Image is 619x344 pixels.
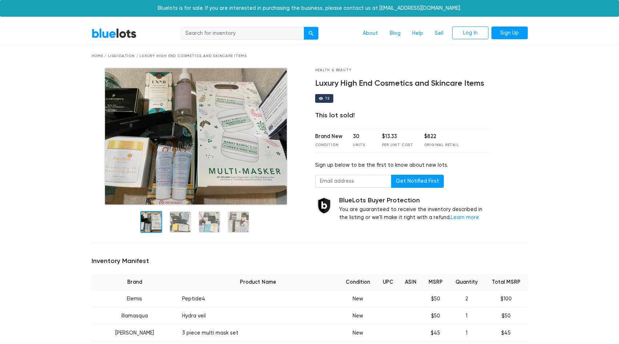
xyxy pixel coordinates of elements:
[399,274,423,291] th: ASIN
[104,68,288,205] img: 68cf89f4-adaf-4dea-b13b-82e5801b5fe9-1612653866.jpeg
[384,27,406,40] a: Blog
[315,79,491,88] h4: Luxury High End Cosmetics and Skincare Items
[315,175,391,188] input: Email address
[339,197,491,222] div: You are guaranteed to receive the inventory described in the listing or we'll make it right with ...
[339,324,377,341] td: New
[382,133,413,141] div: $13.33
[315,161,491,169] div: Sign up below to be the first to know about new lots.
[339,197,491,205] h5: BlueLots Buyer Protection
[382,142,413,148] div: Per Unit Cost
[315,68,491,73] div: Health & Beauty
[315,197,333,215] img: buyer_protection_shield-3b65640a83011c7d3ede35a8e5a80bfdfaa6a97447f0071c1475b91a4b0b3d01.png
[178,324,339,341] td: 3 piece multi mask set
[92,257,528,265] h5: Inventory Manifest
[449,324,485,341] td: 1
[92,291,178,308] td: Elemis
[92,274,178,291] th: Brand
[422,308,449,325] td: $50
[92,53,528,59] div: Home / Liquidation / Luxury High End Cosmetics and Skincare Items
[181,27,304,40] input: Search for inventory
[339,291,377,308] td: New
[451,214,479,220] a: Learn more
[92,324,178,341] td: [PERSON_NAME]
[178,291,339,308] td: Peptide4
[357,27,384,40] a: About
[92,28,137,39] a: BlueLots
[422,324,449,341] td: $45
[452,27,489,40] a: Log In
[449,308,485,325] td: 1
[424,142,459,148] div: Original Retail
[406,27,429,40] a: Help
[422,274,449,291] th: MSRP
[315,133,342,141] div: Brand New
[485,291,528,308] td: $100
[449,274,485,291] th: Quantity
[422,291,449,308] td: $50
[353,133,371,141] div: 30
[339,308,377,325] td: New
[485,324,528,341] td: $45
[377,274,399,291] th: UPC
[92,308,178,325] td: Illamasqua
[178,274,339,291] th: Product Name
[491,27,528,40] a: Sign Up
[178,308,339,325] td: Hydra veil
[391,175,444,188] button: Get Notified First
[339,274,377,291] th: Condition
[353,142,371,148] div: Units
[325,97,330,100] div: 72
[424,133,459,141] div: $822
[315,142,342,148] div: Condition
[485,274,528,291] th: Total MSRP
[485,308,528,325] td: $50
[449,291,485,308] td: 2
[315,112,491,120] div: This lot sold!
[429,27,449,40] a: Sell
